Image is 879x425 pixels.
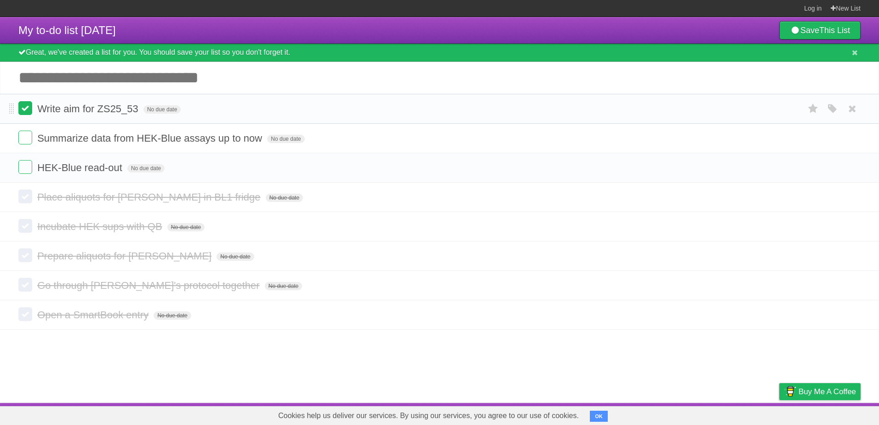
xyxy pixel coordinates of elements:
[37,280,262,291] span: Go through [PERSON_NAME]'s protocol together
[779,383,861,400] a: Buy me a coffee
[266,194,303,202] span: No due date
[18,190,32,203] label: Done
[167,223,205,231] span: No due date
[37,162,125,173] span: HEK-Blue read-out
[657,405,676,423] a: About
[18,131,32,144] label: Done
[18,278,32,292] label: Done
[37,132,264,144] span: Summarize data from HEK-Blue assays up to now
[819,26,850,35] b: This List
[803,405,861,423] a: Suggest a feature
[779,21,861,40] a: SaveThis List
[265,282,302,290] span: No due date
[154,311,191,320] span: No due date
[784,384,796,399] img: Buy me a coffee
[18,248,32,262] label: Done
[37,250,214,262] span: Prepare aliquots for [PERSON_NAME]
[18,24,116,36] span: My to-do list [DATE]
[18,160,32,174] label: Done
[799,384,856,400] span: Buy me a coffee
[37,103,141,115] span: Write aim for ZS25_53
[767,405,791,423] a: Privacy
[37,221,164,232] span: Incubate HEK sups with QB
[18,219,32,233] label: Done
[805,101,822,116] label: Star task
[143,105,181,114] span: No due date
[267,135,304,143] span: No due date
[37,191,263,203] span: Place aliquots for [PERSON_NAME] in BL1 fridge
[18,307,32,321] label: Done
[269,407,588,425] span: Cookies help us deliver our services. By using our services, you agree to our use of cookies.
[736,405,756,423] a: Terms
[37,309,151,321] span: Open a SmartBook entry
[217,253,254,261] span: No due date
[687,405,725,423] a: Developers
[18,101,32,115] label: Done
[590,411,608,422] button: OK
[127,164,165,172] span: No due date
